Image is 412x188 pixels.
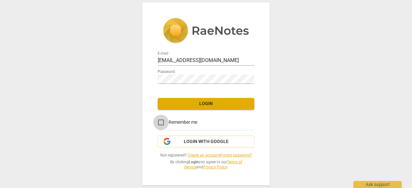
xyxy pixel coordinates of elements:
[189,160,199,164] b: Login
[163,18,249,44] img: 5ac2273c67554f335776073100b6d88f.svg
[188,153,220,157] a: Create an account
[158,159,254,170] span: By clicking you agree to our and .
[158,98,254,110] button: Login
[203,165,227,169] a: Privacy Policy
[220,153,252,157] a: Forgot password?
[158,136,254,148] button: Login with Google
[158,70,175,74] label: Password
[158,153,254,158] span: Not registered? |
[184,160,242,170] a: Terms of Service
[163,101,249,107] span: Login
[169,119,197,126] span: Remember me
[353,181,402,188] div: Ask support
[158,51,168,55] label: E-mail
[184,139,229,145] span: Login with Google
